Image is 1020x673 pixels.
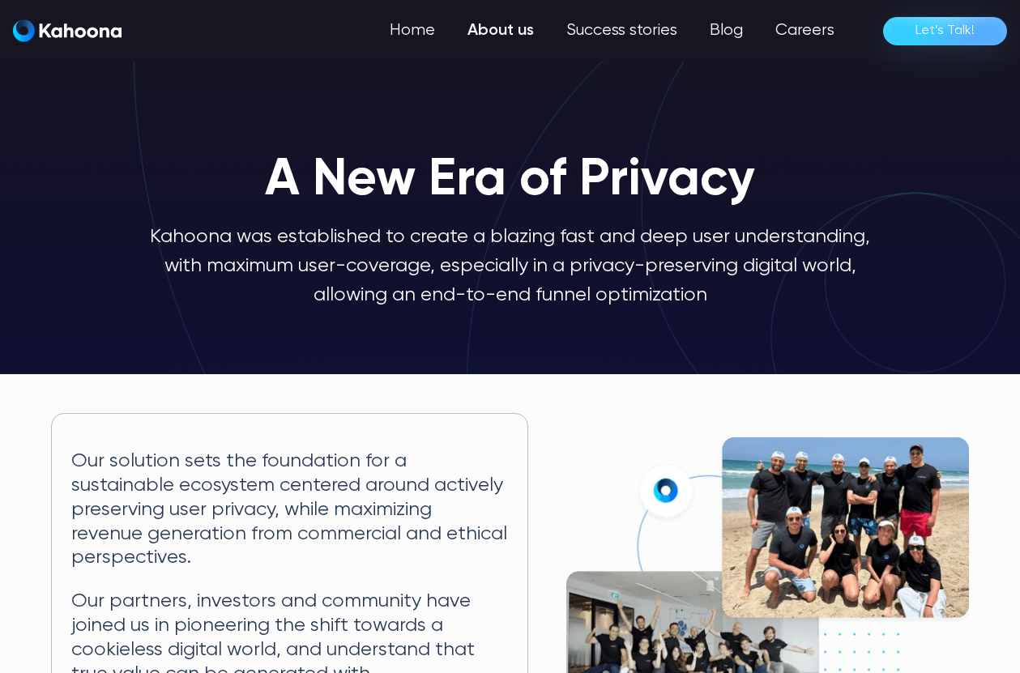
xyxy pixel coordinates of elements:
[265,152,755,209] h1: A New Era of Privacy
[883,17,1007,45] a: Let’s Talk!
[451,15,550,47] a: About us
[373,15,451,47] a: Home
[71,449,508,570] p: Our solution sets the foundation for a sustainable ecosystem centered around actively preserving ...
[915,18,975,44] div: Let’s Talk!
[147,222,873,309] p: Kahoona was established to create a blazing fast and deep user understanding, with maximum user-c...
[13,19,122,43] a: home
[759,15,851,47] a: Careers
[694,15,759,47] a: Blog
[13,19,122,42] img: Kahoona logo white
[550,15,694,47] a: Success stories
